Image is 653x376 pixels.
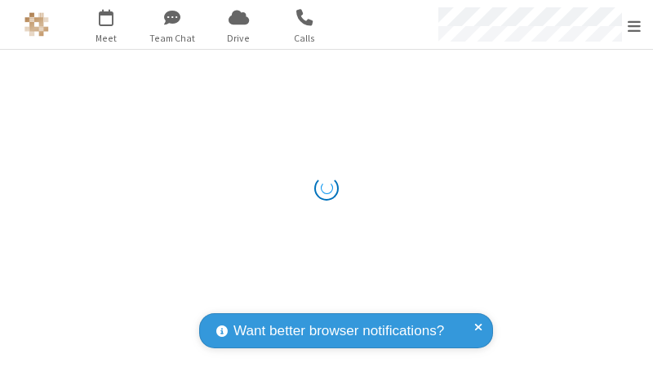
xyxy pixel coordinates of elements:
span: Want better browser notifications? [233,321,444,342]
span: Calls [274,31,335,46]
span: Meet [76,31,137,46]
span: Drive [208,31,269,46]
span: Team Chat [142,31,203,46]
img: Astra [24,12,49,37]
